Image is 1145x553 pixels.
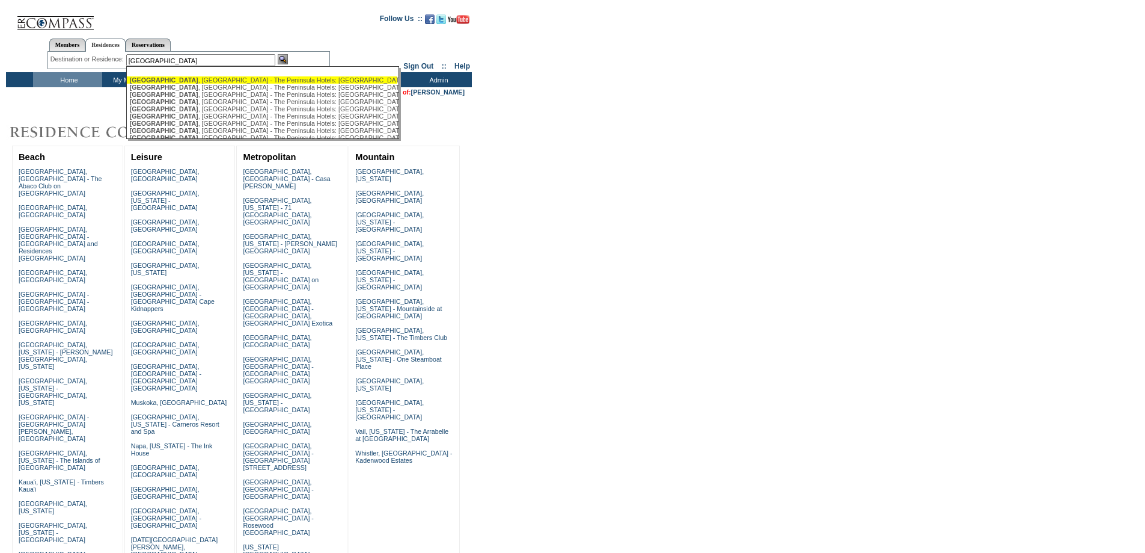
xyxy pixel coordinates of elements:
[33,72,102,87] td: Home
[243,356,313,385] a: [GEOGRAPHIC_DATA], [GEOGRAPHIC_DATA] - [GEOGRAPHIC_DATA] [GEOGRAPHIC_DATA]
[19,450,100,471] a: [GEOGRAPHIC_DATA], [US_STATE] - The Islands of [GEOGRAPHIC_DATA]
[243,298,332,327] a: [GEOGRAPHIC_DATA], [GEOGRAPHIC_DATA] - [GEOGRAPHIC_DATA], [GEOGRAPHIC_DATA] Exotica
[355,298,442,320] a: [GEOGRAPHIC_DATA], [US_STATE] - Mountainside at [GEOGRAPHIC_DATA]
[130,84,394,91] div: , [GEOGRAPHIC_DATA] - The Peninsula Hotels: [GEOGRAPHIC_DATA], [GEOGRAPHIC_DATA] :: Deluxe Room
[131,399,227,406] a: Muskoka, [GEOGRAPHIC_DATA]
[403,72,472,87] td: Admin
[130,127,394,134] div: , [GEOGRAPHIC_DATA] - The Peninsula Hotels: [GEOGRAPHIC_DATA], [GEOGRAPHIC_DATA] :: [GEOGRAPHIC_D...
[355,327,447,341] a: [GEOGRAPHIC_DATA], [US_STATE] - The Timbers Club
[243,197,311,226] a: [GEOGRAPHIC_DATA], [US_STATE] - 71 [GEOGRAPHIC_DATA], [GEOGRAPHIC_DATA]
[102,72,171,87] td: My Memberships
[19,341,113,370] a: [GEOGRAPHIC_DATA], [US_STATE] - [PERSON_NAME][GEOGRAPHIC_DATA], [US_STATE]
[243,421,311,435] a: [GEOGRAPHIC_DATA], [GEOGRAPHIC_DATA]
[131,168,200,182] a: [GEOGRAPHIC_DATA], [GEOGRAPHIC_DATA]
[19,204,87,218] a: [GEOGRAPHIC_DATA], [GEOGRAPHIC_DATA]
[425,14,435,24] img: Become our fan on Facebook
[355,168,424,182] a: [GEOGRAPHIC_DATA], [US_STATE]
[355,211,424,233] a: [GEOGRAPHIC_DATA], [US_STATE] - [GEOGRAPHIC_DATA]
[130,134,198,141] span: [GEOGRAPHIC_DATA]
[19,152,45,162] a: Beach
[243,152,296,162] a: Metropolitan
[355,190,424,204] a: [GEOGRAPHIC_DATA], [GEOGRAPHIC_DATA]
[130,105,198,113] span: [GEOGRAPHIC_DATA]
[131,486,200,500] a: [GEOGRAPHIC_DATA], [GEOGRAPHIC_DATA]
[130,91,198,98] span: [GEOGRAPHIC_DATA]
[130,120,394,127] div: , [GEOGRAPHIC_DATA] - The Peninsula Hotels: [GEOGRAPHIC_DATA], [GEOGRAPHIC_DATA] :: [GEOGRAPHIC_D...
[19,478,104,493] a: Kaua'i, [US_STATE] - Timbers Kaua'i
[355,428,448,442] a: Vail, [US_STATE] - The Arrabelle at [GEOGRAPHIC_DATA]
[243,442,313,471] a: [GEOGRAPHIC_DATA], [GEOGRAPHIC_DATA] - [GEOGRAPHIC_DATA][STREET_ADDRESS]
[243,507,313,536] a: [GEOGRAPHIC_DATA], [GEOGRAPHIC_DATA] - Rosewood [GEOGRAPHIC_DATA]
[6,18,16,19] img: i.gif
[50,54,126,64] div: Destination or Residence:
[19,377,87,406] a: [GEOGRAPHIC_DATA], [US_STATE] - [GEOGRAPHIC_DATA], [US_STATE]
[436,18,446,25] a: Follow us on Twitter
[380,13,423,28] td: Follow Us ::
[243,233,337,255] a: [GEOGRAPHIC_DATA], [US_STATE] - [PERSON_NAME][GEOGRAPHIC_DATA]
[355,269,424,291] a: [GEOGRAPHIC_DATA], [US_STATE] - [GEOGRAPHIC_DATA]
[448,18,469,25] a: Subscribe to our YouTube Channel
[130,113,198,120] span: [GEOGRAPHIC_DATA]
[131,240,200,255] a: [GEOGRAPHIC_DATA], [GEOGRAPHIC_DATA]
[49,39,86,51] a: Members
[131,464,200,478] a: [GEOGRAPHIC_DATA], [GEOGRAPHIC_DATA]
[243,334,311,348] a: [GEOGRAPHIC_DATA], [GEOGRAPHIC_DATA]
[442,62,447,70] span: ::
[19,168,102,197] a: [GEOGRAPHIC_DATA], [GEOGRAPHIC_DATA] - The Abaco Club on [GEOGRAPHIC_DATA]
[355,152,394,162] a: Mountain
[454,62,470,70] a: Help
[131,507,201,529] a: [GEOGRAPHIC_DATA], [GEOGRAPHIC_DATA] - [GEOGRAPHIC_DATA]
[130,76,394,84] div: , [GEOGRAPHIC_DATA] - The Peninsula Hotels: [GEOGRAPHIC_DATA], [GEOGRAPHIC_DATA]
[243,262,319,291] a: [GEOGRAPHIC_DATA], [US_STATE] - [GEOGRAPHIC_DATA] on [GEOGRAPHIC_DATA]
[19,269,87,283] a: [GEOGRAPHIC_DATA], [GEOGRAPHIC_DATA]
[19,226,98,262] a: [GEOGRAPHIC_DATA], [GEOGRAPHIC_DATA] - [GEOGRAPHIC_DATA] and Residences [GEOGRAPHIC_DATA]
[403,62,433,70] a: Sign Out
[19,320,87,334] a: [GEOGRAPHIC_DATA], [GEOGRAPHIC_DATA]
[355,348,442,370] a: [GEOGRAPHIC_DATA], [US_STATE] - One Steamboat Place
[425,18,435,25] a: Become our fan on Facebook
[411,88,465,96] a: [PERSON_NAME]
[131,152,162,162] a: Leisure
[126,39,171,51] a: Reservations
[355,450,452,464] a: Whistler, [GEOGRAPHIC_DATA] - Kadenwood Estates
[131,218,200,233] a: [GEOGRAPHIC_DATA], [GEOGRAPHIC_DATA]
[448,15,469,24] img: Subscribe to our YouTube Channel
[355,240,424,262] a: [GEOGRAPHIC_DATA], [US_STATE] - [GEOGRAPHIC_DATA]
[130,134,394,141] div: , [GEOGRAPHIC_DATA] - The Peninsula Hotels: [GEOGRAPHIC_DATA], [GEOGRAPHIC_DATA] :: [GEOGRAPHIC_D...
[130,127,198,134] span: [GEOGRAPHIC_DATA]
[355,399,424,421] a: [GEOGRAPHIC_DATA], [US_STATE] - [GEOGRAPHIC_DATA]
[243,392,311,413] a: [GEOGRAPHIC_DATA], [US_STATE] - [GEOGRAPHIC_DATA]
[19,522,87,543] a: [GEOGRAPHIC_DATA], [US_STATE] - [GEOGRAPHIC_DATA]
[6,120,240,144] img: Destinations by Exclusive Resorts
[130,84,198,91] span: [GEOGRAPHIC_DATA]
[19,500,87,514] a: [GEOGRAPHIC_DATA], [US_STATE]
[243,168,330,190] a: [GEOGRAPHIC_DATA], [GEOGRAPHIC_DATA] - Casa [PERSON_NAME]
[436,14,446,24] img: Follow us on Twitter
[131,262,200,276] a: [GEOGRAPHIC_DATA], [US_STATE]
[130,105,394,113] div: , [GEOGRAPHIC_DATA] - The Peninsula Hotels: [GEOGRAPHIC_DATA], [GEOGRAPHIC_DATA] :: Deluxe Room 1C
[278,54,288,64] img: b_view.gif
[16,6,94,31] img: Compass Home
[131,363,201,392] a: [GEOGRAPHIC_DATA], [GEOGRAPHIC_DATA] - [GEOGRAPHIC_DATA] [GEOGRAPHIC_DATA]
[131,320,200,334] a: [GEOGRAPHIC_DATA], [GEOGRAPHIC_DATA]
[131,190,200,211] a: [GEOGRAPHIC_DATA], [US_STATE] - [GEOGRAPHIC_DATA]
[130,113,394,120] div: , [GEOGRAPHIC_DATA] - The Peninsula Hotels: [GEOGRAPHIC_DATA], [GEOGRAPHIC_DATA] :: Deluxe Suite
[85,39,126,52] a: Residences
[243,478,313,500] a: [GEOGRAPHIC_DATA], [GEOGRAPHIC_DATA] - [GEOGRAPHIC_DATA]
[131,283,215,312] a: [GEOGRAPHIC_DATA], [GEOGRAPHIC_DATA] - [GEOGRAPHIC_DATA] Cape Kidnappers
[131,413,219,435] a: [GEOGRAPHIC_DATA], [US_STATE] - Carneros Resort and Spa
[130,91,394,98] div: , [GEOGRAPHIC_DATA] - The Peninsula Hotels: [GEOGRAPHIC_DATA], [GEOGRAPHIC_DATA] :: Deluxe Room 1A
[130,98,198,105] span: [GEOGRAPHIC_DATA]
[355,377,424,392] a: [GEOGRAPHIC_DATA], [US_STATE]
[131,442,213,457] a: Napa, [US_STATE] - The Ink House
[130,76,198,84] span: [GEOGRAPHIC_DATA]
[19,291,89,312] a: [GEOGRAPHIC_DATA] - [GEOGRAPHIC_DATA] - [GEOGRAPHIC_DATA]
[130,98,394,105] div: , [GEOGRAPHIC_DATA] - The Peninsula Hotels: [GEOGRAPHIC_DATA], [GEOGRAPHIC_DATA] :: Deluxe Room 1B
[131,341,200,356] a: [GEOGRAPHIC_DATA], [GEOGRAPHIC_DATA]
[130,120,198,127] span: [GEOGRAPHIC_DATA]
[19,413,89,442] a: [GEOGRAPHIC_DATA] - [GEOGRAPHIC_DATA][PERSON_NAME], [GEOGRAPHIC_DATA]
